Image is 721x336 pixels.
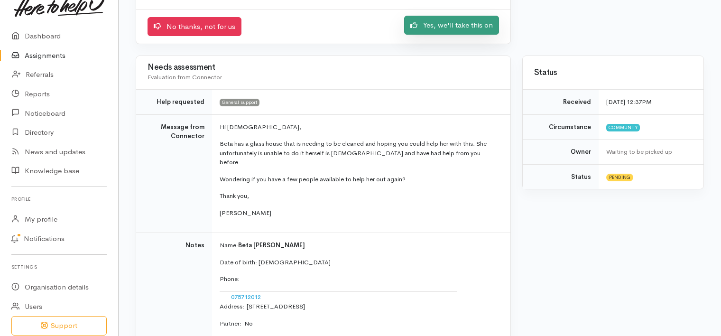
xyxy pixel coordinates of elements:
[523,114,599,140] td: Circumstance
[220,99,259,106] span: General support
[606,147,692,157] div: Waiting to be picked up
[231,293,261,301] a: 075712012
[606,98,652,106] time: [DATE] 12:37PM
[220,191,499,201] p: Thank you,
[220,208,499,218] p: [PERSON_NAME]
[523,140,599,165] td: Owner
[220,175,499,184] p: Wondering if you have a few people available to help her out again?
[148,17,241,37] a: No thanks, not for us
[220,274,499,284] p: Phone:
[220,319,499,328] p: Partner: No
[220,241,499,250] p: Name:
[606,124,640,131] span: Community
[523,164,599,189] td: Status
[220,258,499,267] p: Date of birth: [DEMOGRAPHIC_DATA]
[404,16,499,35] a: Yes, we'll take this on
[523,90,599,115] td: Received
[238,241,305,249] span: Beta [PERSON_NAME]
[136,114,212,233] td: Message from Connector
[148,73,222,81] span: Evaluation from Connector
[220,139,499,167] p: Beta has a glass house that is needing to be cleaned and hoping you could help her with this. She...
[606,174,633,181] span: Pending
[534,68,692,77] h3: Status
[220,302,499,311] p: Address: [STREET_ADDRESS]
[148,63,499,72] h3: Needs assessment
[11,261,107,273] h6: Settings
[11,316,107,336] button: Support
[220,122,499,132] p: Hi [DEMOGRAPHIC_DATA],
[11,193,107,205] h6: Profile
[136,90,212,115] td: Help requested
